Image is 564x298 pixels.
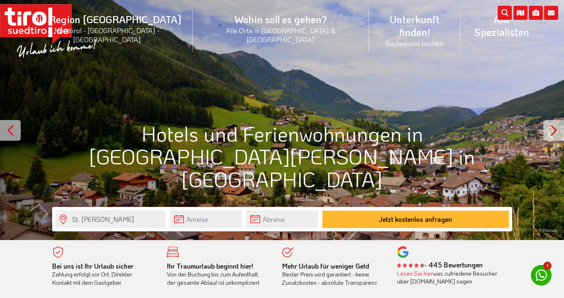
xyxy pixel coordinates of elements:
[56,210,166,228] input: Wo soll's hingehen?
[282,262,369,270] b: Mehr Urlaub für weniger Geld
[282,262,385,287] div: Bester Preis wird garantiert - keine Zusatzkosten - absolute Transparenz
[369,4,460,57] a: Unterkunft finden!Suchen und buchen
[31,26,183,44] small: Nordtirol - [GEOGRAPHIC_DATA] - [GEOGRAPHIC_DATA]
[544,6,558,20] i: Kontakt
[397,260,483,269] b: - 445 Bewertungen
[397,269,433,277] a: Lesen Sie hier
[543,262,552,270] span: 1
[379,38,450,48] small: Suchen und buchen
[397,269,500,286] div: was zufriedene Besucher über [DOMAIN_NAME] sagen
[52,262,133,270] b: Bei uns ist Ihr Urlaub sicher
[246,210,318,228] input: Abreise
[167,262,253,270] b: Ihr Traumurlaub beginnt hier!
[21,4,193,53] a: Die Region [GEOGRAPHIC_DATA]Nordtirol - [GEOGRAPHIC_DATA] - [GEOGRAPHIC_DATA]
[529,6,543,20] i: Fotogalerie
[193,4,369,53] a: Wohin soll es gehen?Alle Orte in [GEOGRAPHIC_DATA] & [GEOGRAPHIC_DATA]
[460,4,543,48] a: Alle Spezialisten
[531,265,552,286] a: 1
[52,122,512,190] h1: Hotels und Ferienwohnungen in [GEOGRAPHIC_DATA][PERSON_NAME] in [GEOGRAPHIC_DATA]
[322,211,509,228] button: Jetzt kostenlos anfragen
[52,262,155,287] div: Zahlung erfolgt vor Ort. Direkter Kontakt mit dem Gastgeber
[513,6,528,20] i: Karte öffnen
[203,26,359,44] small: Alle Orte in [GEOGRAPHIC_DATA] & [GEOGRAPHIC_DATA]
[167,262,270,287] div: Von der Buchung bis zum Aufenthalt, der gesamte Ablauf ist unkompliziert
[170,210,242,228] input: Anreise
